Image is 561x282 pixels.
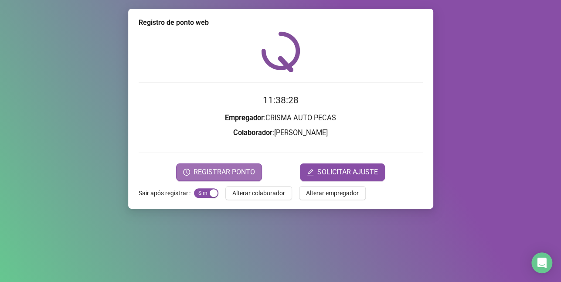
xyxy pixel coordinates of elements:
[139,17,423,28] div: Registro de ponto web
[300,163,385,181] button: editSOLICITAR AJUSTE
[531,252,552,273] div: Open Intercom Messenger
[233,129,272,137] strong: Colaborador
[194,167,255,177] span: REGISTRAR PONTO
[139,127,423,139] h3: : [PERSON_NAME]
[176,163,262,181] button: REGISTRAR PONTO
[261,31,300,72] img: QRPoint
[225,114,264,122] strong: Empregador
[317,167,378,177] span: SOLICITAR AJUSTE
[139,112,423,124] h3: : CRISMA AUTO PECAS
[306,188,359,198] span: Alterar empregador
[263,95,299,105] time: 11:38:28
[299,186,366,200] button: Alterar empregador
[307,169,314,176] span: edit
[232,188,285,198] span: Alterar colaborador
[225,186,292,200] button: Alterar colaborador
[139,186,194,200] label: Sair após registrar
[183,169,190,176] span: clock-circle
